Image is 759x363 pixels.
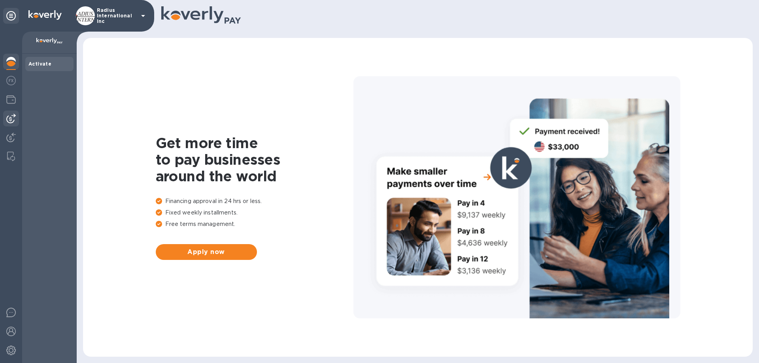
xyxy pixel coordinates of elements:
p: Free terms management. [156,220,353,228]
p: Fixed weekly installments. [156,209,353,217]
div: Unpin categories [3,8,19,24]
h1: Get more time to pay businesses around the world [156,135,353,184]
img: Logo [28,10,62,20]
b: Activate [28,61,51,67]
span: Apply now [162,247,251,257]
img: Foreign exchange [6,76,16,85]
p: Financing approval in 24 hrs or less. [156,197,353,205]
img: Wallets [6,95,16,104]
button: Apply now [156,244,257,260]
p: Radius International Inc [97,8,136,24]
